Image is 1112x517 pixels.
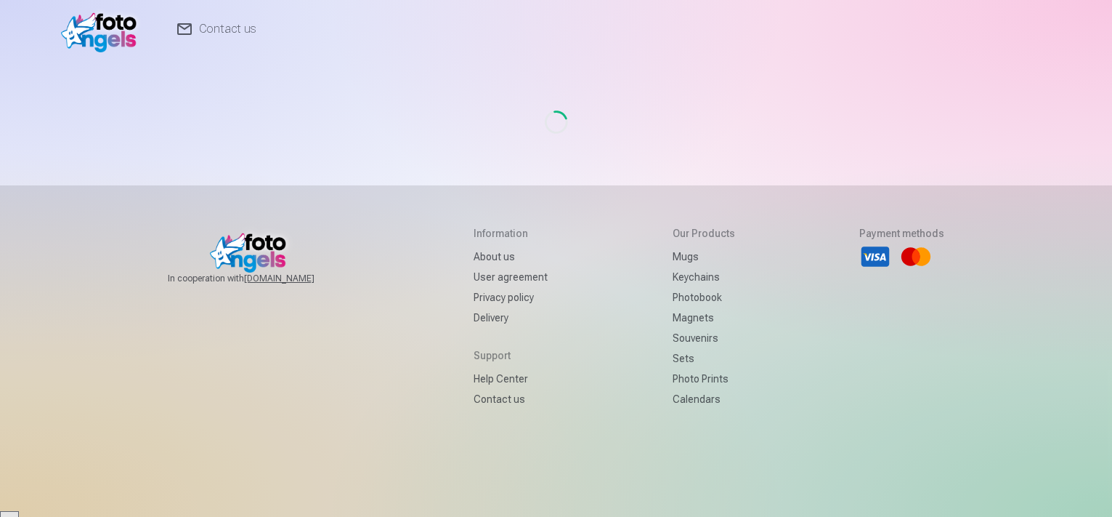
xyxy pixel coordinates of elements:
h5: Support [474,348,548,363]
a: User agreement [474,267,548,287]
img: /v1 [61,6,145,52]
a: Magnets [673,308,735,328]
a: Photo prints [673,369,735,389]
li: Mastercard [900,241,932,273]
h5: Information [474,226,548,241]
li: Visa [859,241,891,273]
a: Sets [673,348,735,369]
a: Keychains [673,267,735,287]
a: Contact us [474,389,548,409]
a: Calendars [673,389,735,409]
h5: Our products [673,226,735,241]
a: [DOMAIN_NAME] [244,273,349,284]
a: Delivery [474,308,548,328]
a: Help Center [474,369,548,389]
a: Mugs [673,247,735,267]
a: Souvenirs [673,328,735,348]
a: Privacy policy [474,287,548,308]
a: Photobook [673,287,735,308]
span: In cooperation with [168,273,349,284]
a: About us [474,247,548,267]
h5: Payment methods [859,226,944,241]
